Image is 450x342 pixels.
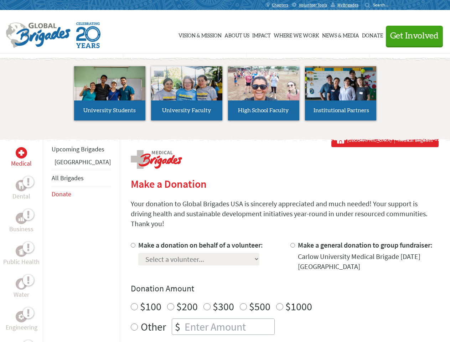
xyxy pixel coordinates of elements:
[172,319,183,335] div: $
[131,150,182,169] img: logo-medical.png
[386,26,443,46] button: Get Involved
[3,245,40,267] a: Public HealthPublic Health
[11,147,32,169] a: MedicalMedical
[12,191,30,201] p: Dental
[213,300,234,313] label: $300
[19,150,24,156] img: Medical
[52,174,84,182] a: All Brigades
[6,311,37,332] a: EngineeringEngineering
[76,22,100,48] img: Global Brigades Celebrating 20 Years
[298,240,433,249] label: Make a general donation to group fundraiser:
[52,157,111,170] li: Belize
[151,66,222,114] img: menu_brigades_submenu_2.jpg
[272,2,288,8] span: Chapters
[19,216,24,221] img: Business
[285,300,312,313] label: $1000
[83,108,136,113] span: University Students
[228,66,299,101] img: menu_brigades_submenu_3.jpg
[131,177,439,190] h2: Make a Donation
[19,280,24,288] img: Water
[252,17,271,52] a: Impact
[337,2,358,8] span: MyBrigades
[16,147,27,159] div: Medical
[52,170,111,186] li: All Brigades
[19,182,24,189] img: Dental
[16,278,27,290] div: Water
[298,252,439,271] div: Carlow University Medical Brigade [DATE] [GEOGRAPHIC_DATA]
[74,66,145,120] a: University Students
[9,213,33,234] a: BusinessBusiness
[151,66,222,120] a: University Faculty
[19,314,24,320] img: Engineering
[299,2,327,8] span: Volunteer Tools
[16,245,27,257] div: Public Health
[74,66,145,114] img: menu_brigades_submenu_1.jpg
[52,145,104,153] a: Upcoming Brigades
[238,108,289,113] span: High School Faculty
[14,278,29,300] a: WaterWater
[131,199,439,229] p: Your donation to Global Brigades USA is sincerely appreciated and much needed! Your support is dr...
[249,300,270,313] label: $500
[305,66,376,120] a: Institutional Partners
[314,108,369,113] span: Institutional Partners
[14,290,29,300] p: Water
[16,180,27,191] div: Dental
[274,17,319,52] a: Where We Work
[3,257,40,267] p: Public Health
[322,17,359,52] a: News & Media
[52,190,71,198] a: Donate
[140,300,161,313] label: $100
[183,319,274,335] input: Enter Amount
[16,311,27,322] div: Engineering
[162,108,211,113] span: University Faculty
[52,186,111,202] li: Donate
[12,180,30,201] a: DentalDental
[138,240,263,249] label: Make a donation on behalf of a volunteer:
[19,248,24,255] img: Public Health
[373,2,393,7] input: Search...
[6,322,37,332] p: Engineering
[362,17,383,52] a: Donate
[52,141,111,157] li: Upcoming Brigades
[131,283,439,294] h4: Donation Amount
[224,17,249,52] a: About Us
[11,159,32,169] p: Medical
[141,318,166,335] label: Other
[55,158,111,166] a: [GEOGRAPHIC_DATA]
[176,300,198,313] label: $200
[6,22,71,48] img: Global Brigades Logo
[16,213,27,224] div: Business
[228,66,299,120] a: High School Faculty
[9,224,33,234] p: Business
[179,17,222,52] a: Vision & Mission
[305,66,376,114] img: menu_brigades_submenu_4.jpg
[390,32,439,40] span: Get Involved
